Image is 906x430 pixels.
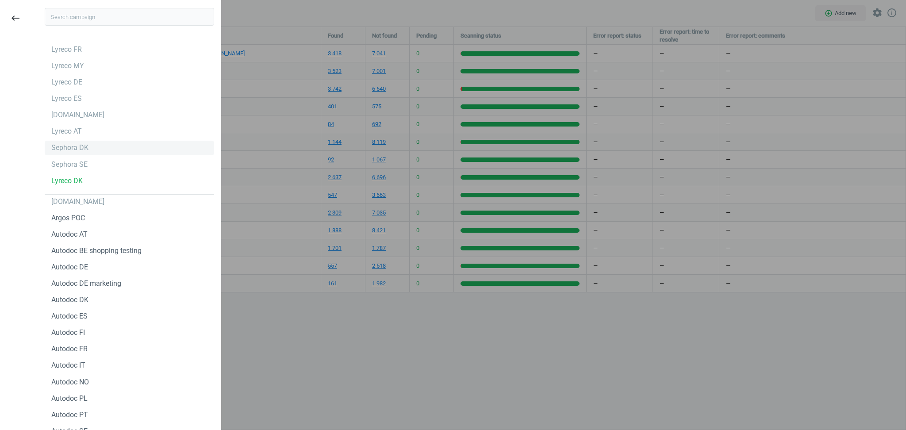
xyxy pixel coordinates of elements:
[51,262,88,272] div: Autodoc DE
[51,246,142,256] div: Autodoc BE shopping testing
[51,279,121,288] div: Autodoc DE marketing
[45,8,214,26] input: Search campaign
[51,110,104,120] div: [DOMAIN_NAME]
[51,230,88,239] div: Autodoc AT
[51,143,88,153] div: Sephora DK
[51,94,82,104] div: Lyreco ES
[51,45,82,54] div: Lyreco FR
[51,61,84,71] div: Lyreco MY
[51,176,83,186] div: Lyreco DK
[51,197,104,207] div: [DOMAIN_NAME]
[51,77,82,87] div: Lyreco DE
[51,344,88,354] div: Autodoc FR
[51,295,88,305] div: Autodoc DK
[51,328,85,338] div: Autodoc FI
[51,361,85,370] div: Autodoc IT
[51,311,88,321] div: Autodoc ES
[10,13,21,23] i: keyboard_backspace
[51,160,88,169] div: Sephora SE
[51,377,89,387] div: Autodoc NO
[51,394,88,403] div: Autodoc PL
[51,127,82,136] div: Lyreco AT
[5,8,26,29] button: keyboard_backspace
[51,213,85,223] div: Argos POC
[51,410,88,420] div: Autodoc PT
